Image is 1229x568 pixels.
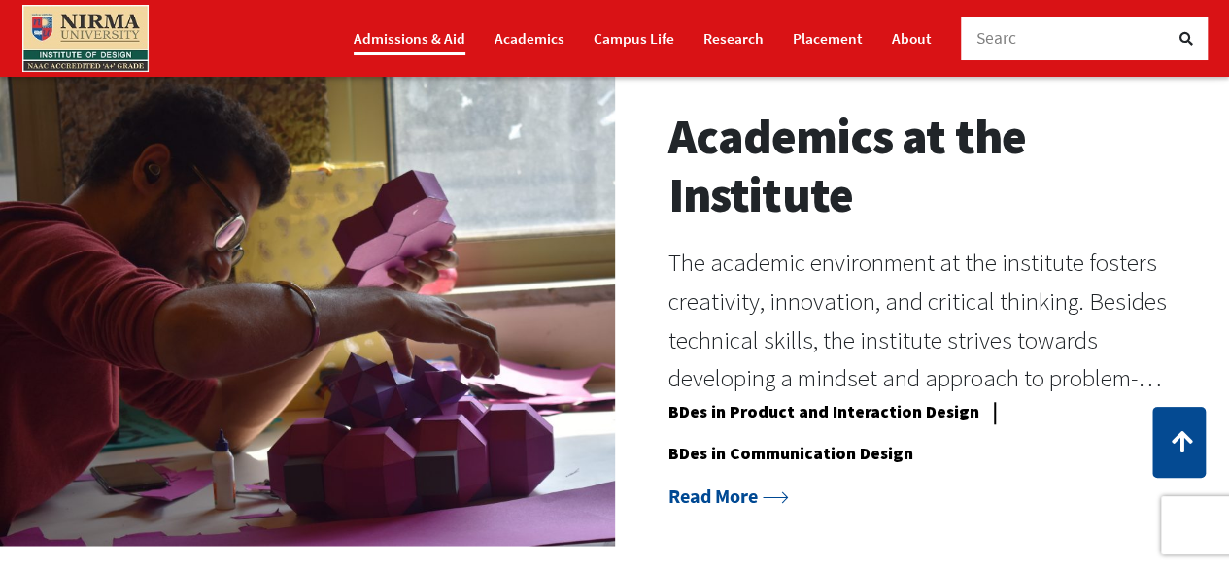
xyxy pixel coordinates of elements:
[703,21,764,55] a: Research
[22,5,149,72] img: main_logo
[594,21,674,55] a: Campus Life
[976,27,1017,49] span: Searc
[892,21,932,55] a: About
[668,401,979,430] a: BDes in Product and Interaction Design
[793,21,863,55] a: Placement
[668,244,1177,398] p: The academic environment at the institute fosters creativity, innovation, and critical thinking. ...
[668,483,789,507] a: Read More
[668,442,913,471] a: BDes in Communication Design
[354,21,465,55] a: Admissions & Aid
[668,108,1177,224] h2: Academics at the Institute
[495,21,564,55] a: Academics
